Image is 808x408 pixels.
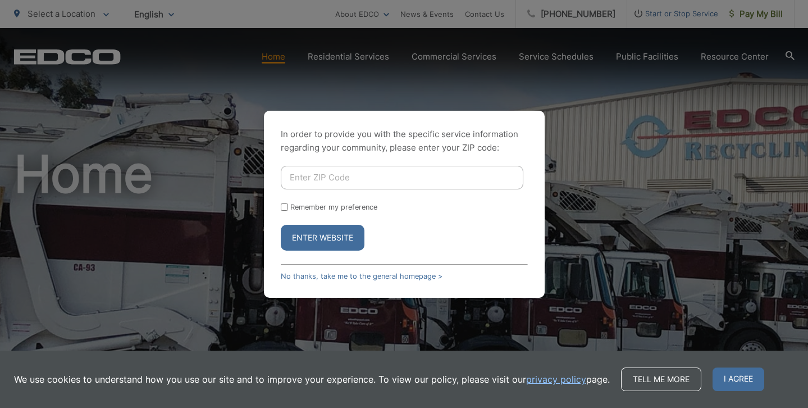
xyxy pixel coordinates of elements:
[281,128,528,155] p: In order to provide you with the specific service information regarding your community, please en...
[14,373,610,386] p: We use cookies to understand how you use our site and to improve your experience. To view our pol...
[290,203,377,211] label: Remember my preference
[526,373,586,386] a: privacy policy
[281,225,364,251] button: Enter Website
[621,368,701,391] a: Tell me more
[281,166,523,189] input: Enter ZIP Code
[281,272,442,280] a: No thanks, take me to the general homepage >
[713,368,764,391] span: I agree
